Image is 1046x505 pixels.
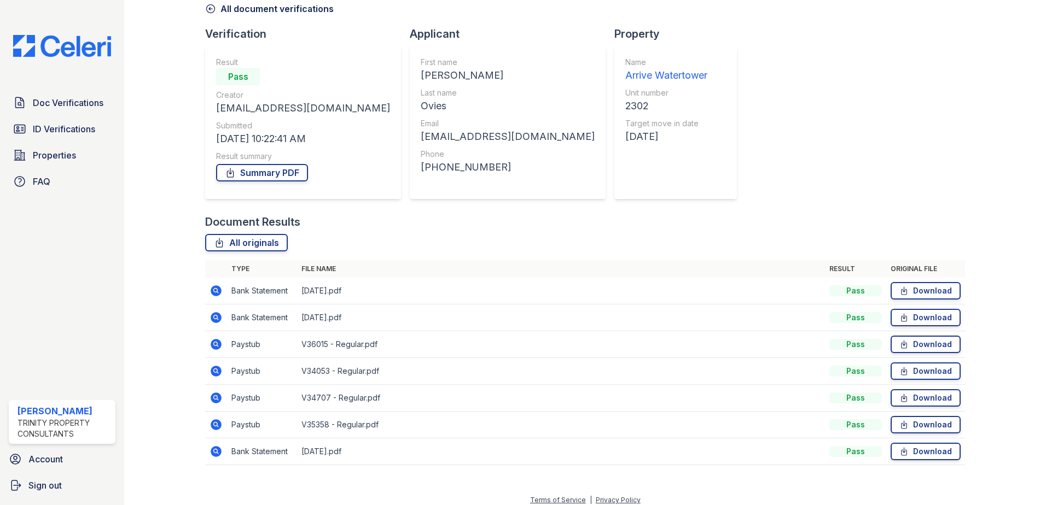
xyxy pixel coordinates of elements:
div: Pass [829,419,882,430]
a: Download [891,362,961,380]
div: 2302 [625,98,707,114]
div: Verification [205,26,410,42]
div: [DATE] [625,129,707,144]
div: Pass [829,392,882,403]
div: First name [421,57,595,68]
td: Bank Statement [227,278,297,304]
th: Original file [886,260,965,278]
span: Sign out [28,479,62,492]
div: Trinity Property Consultants [18,418,111,439]
td: V35358 - Regular.pdf [297,412,825,438]
td: V36015 - Regular.pdf [297,331,825,358]
a: Download [891,282,961,300]
td: V34707 - Regular.pdf [297,385,825,412]
span: Properties [33,149,76,162]
a: Summary PDF [216,164,308,181]
div: [EMAIL_ADDRESS][DOMAIN_NAME] [421,129,595,144]
div: Pass [216,68,260,85]
div: Target move in date [625,118,707,129]
td: [DATE].pdf [297,278,825,304]
a: ID Verifications [9,118,115,140]
div: Submitted [216,120,390,131]
span: FAQ [33,175,50,188]
td: Bank Statement [227,438,297,465]
div: Unit number [625,87,707,98]
td: Paystub [227,385,297,412]
th: File name [297,260,825,278]
div: Property [614,26,746,42]
a: Terms of Service [530,496,586,504]
a: Download [891,416,961,433]
div: [PHONE_NUMBER] [421,160,595,175]
div: Applicant [410,26,614,42]
td: Paystub [227,412,297,438]
div: Document Results [205,214,300,230]
td: Paystub [227,331,297,358]
div: Pass [829,446,882,457]
a: Account [4,448,120,470]
div: Pass [829,312,882,323]
div: Result summary [216,151,390,162]
td: [DATE].pdf [297,304,825,331]
div: Creator [216,90,390,101]
a: FAQ [9,171,115,192]
span: Doc Verifications [33,96,103,109]
td: Paystub [227,358,297,385]
td: V34053 - Regular.pdf [297,358,825,385]
div: Ovies [421,98,595,114]
a: Download [891,309,961,326]
img: CE_Logo_Blue-a8612792a0a2168367f1c8372b55b34899dd931a85d93a1a3d3e32e68fde9ad4.png [4,35,120,57]
div: Pass [829,366,882,377]
div: Arrive Watertower [625,68,707,83]
div: Last name [421,87,595,98]
td: Bank Statement [227,304,297,331]
div: | [590,496,592,504]
div: Email [421,118,595,129]
a: Sign out [4,474,120,496]
div: [EMAIL_ADDRESS][DOMAIN_NAME] [216,101,390,116]
a: All document verifications [205,2,334,15]
a: Properties [9,144,115,166]
a: Privacy Policy [596,496,641,504]
a: Download [891,389,961,407]
div: Pass [829,339,882,350]
a: All originals [205,234,288,251]
div: [PERSON_NAME] [421,68,595,83]
div: Pass [829,285,882,296]
a: Doc Verifications [9,92,115,114]
div: Name [625,57,707,68]
a: Name Arrive Watertower [625,57,707,83]
div: [PERSON_NAME] [18,404,111,418]
span: ID Verifications [33,122,95,136]
a: Download [891,443,961,460]
div: Phone [421,149,595,160]
div: Result [216,57,390,68]
th: Result [825,260,886,278]
a: Download [891,336,961,353]
th: Type [227,260,297,278]
div: [DATE] 10:22:41 AM [216,131,390,146]
span: Account [28,453,63,466]
td: [DATE].pdf [297,438,825,465]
